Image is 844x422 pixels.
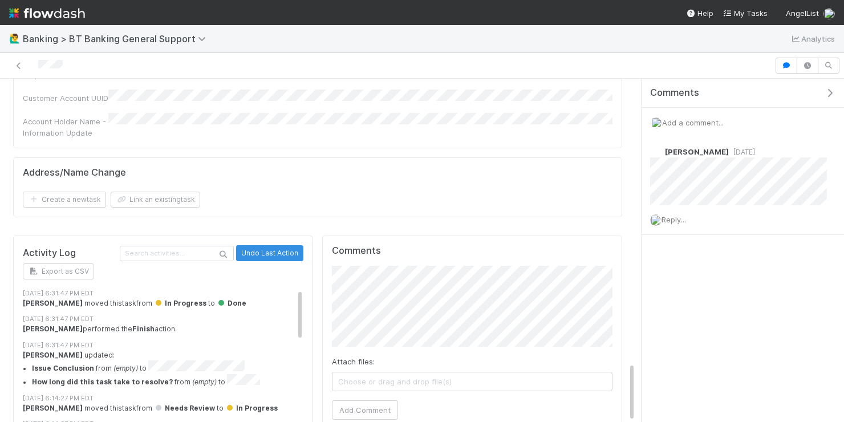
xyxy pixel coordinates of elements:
[23,92,108,104] div: Customer Account UUID
[23,167,126,178] h5: Address/Name Change
[217,299,246,307] span: Done
[236,245,303,261] button: Undo Last Action
[650,146,662,157] img: avatar_3ada3d7a-7184-472b-a6ff-1830e1bb1afd.png
[686,7,713,19] div: Help
[23,324,83,333] strong: [PERSON_NAME]
[32,378,173,387] strong: How long did this task take to resolve?
[23,116,108,139] div: Account Holder Name - Information Update
[662,215,686,224] span: Reply...
[23,247,117,259] h5: Activity Log
[192,378,217,387] em: (empty)
[132,324,155,333] strong: Finish
[32,374,303,388] li: from to
[651,117,662,128] img: avatar_5d51780c-77ad-4a9d-a6ed-b88b2c284079.png
[332,356,375,367] label: Attach files:
[225,404,278,412] span: In Progress
[32,364,94,373] strong: Issue Conclusion
[23,393,303,403] div: [DATE] 6:14:27 PM EDT
[23,340,303,350] div: [DATE] 6:31:47 PM EDT
[23,298,303,309] div: moved this task from to
[23,192,106,208] button: Create a newtask
[23,33,212,44] span: Banking > BT Banking General Support
[23,299,83,307] strong: [PERSON_NAME]
[9,34,21,43] span: 🙋‍♂️
[120,246,234,261] input: Search activities...
[665,147,729,156] span: [PERSON_NAME]
[823,8,835,19] img: avatar_5d51780c-77ad-4a9d-a6ed-b88b2c284079.png
[723,7,768,19] a: My Tasks
[113,364,138,373] em: (empty)
[332,245,612,257] h5: Comments
[332,400,398,420] button: Add Comment
[729,148,755,156] span: [DATE]
[786,9,819,18] span: AngelList
[111,192,200,208] button: Link an existingtask
[650,214,662,226] img: avatar_5d51780c-77ad-4a9d-a6ed-b88b2c284079.png
[662,118,724,127] span: Add a comment...
[23,350,303,388] div: updated:
[790,32,835,46] a: Analytics
[23,324,303,334] div: performed the action.
[23,403,303,413] div: moved this task from to
[32,360,303,374] li: from to
[332,372,612,391] span: Choose or drag and drop file(s)
[23,289,303,298] div: [DATE] 6:31:47 PM EDT
[23,404,83,412] strong: [PERSON_NAME]
[23,314,303,324] div: [DATE] 6:31:47 PM EDT
[9,3,85,23] img: logo-inverted-e16ddd16eac7371096b0.svg
[154,404,215,412] span: Needs Review
[154,299,206,307] span: In Progress
[23,351,83,359] strong: [PERSON_NAME]
[23,263,94,279] button: Export as CSV
[650,87,699,99] span: Comments
[723,9,768,18] span: My Tasks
